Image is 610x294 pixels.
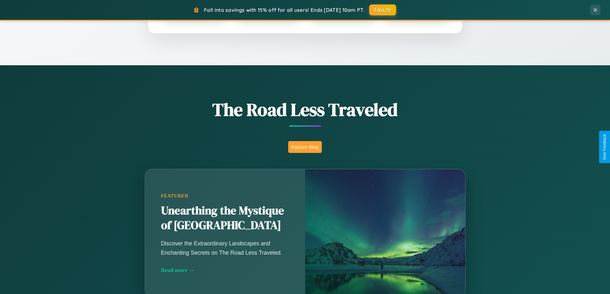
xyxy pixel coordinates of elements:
button: FALL15 [369,4,396,15]
div: Read more → [161,267,289,274]
div: Featured [161,193,289,199]
button: Explore Blog [288,141,322,153]
div: Give Feedback [602,134,607,160]
p: Discover the Extraordinary Landscapes and Enchanting Secrets on The Road Less Traveled. [161,239,289,257]
h2: Unearthing the Mystique of [GEOGRAPHIC_DATA] [161,203,289,233]
h1: The Road Less Traveled [113,97,497,122]
span: Fall into savings with 15% off for all users! Ends [DATE] 10am PT. [204,7,364,13]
